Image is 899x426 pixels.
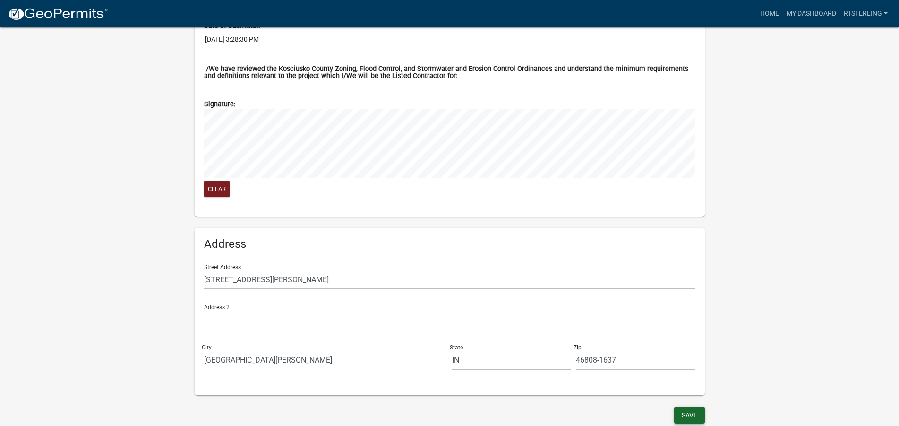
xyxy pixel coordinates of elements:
[204,66,695,79] label: I/We have reviewed the Kosciusko County Zoning, Flood Control, and Stormwater and Erosion Control...
[204,23,260,29] label: Date of Submittal:
[840,5,891,23] a: rtsterling
[204,181,230,197] button: Clear
[204,237,695,251] h6: Address
[756,5,783,23] a: Home
[674,407,705,424] button: Save
[783,5,840,23] a: My Dashboard
[204,101,235,108] label: Signature:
